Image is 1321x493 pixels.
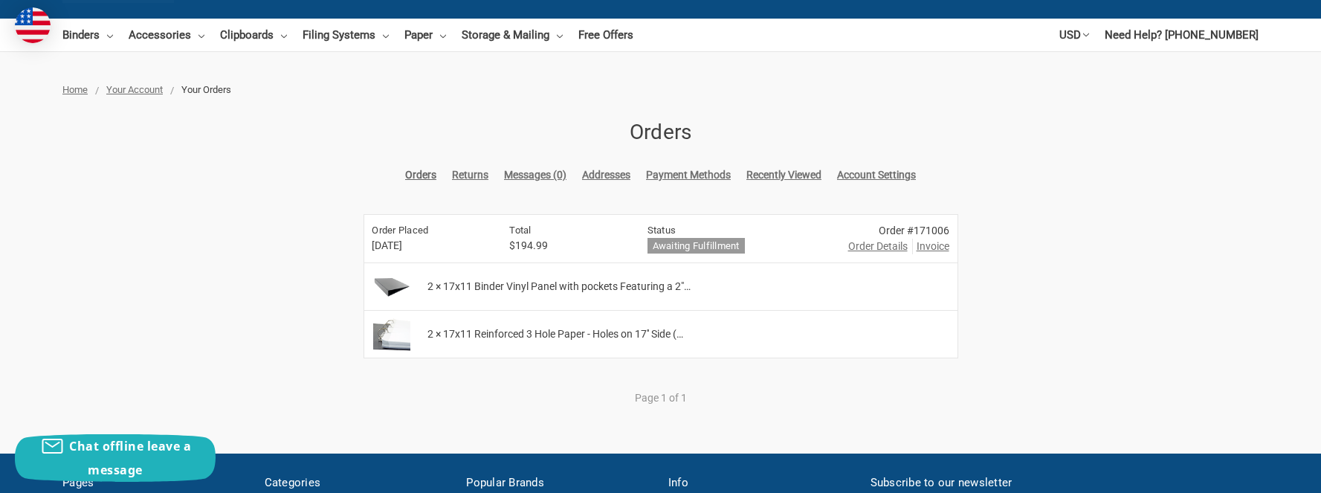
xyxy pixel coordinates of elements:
[647,238,745,254] h6: Awaiting fulfillment
[427,326,683,342] span: 2 × 17x11 Reinforced 3 Hole Paper - Holes on 17'' Side (…
[848,239,908,254] a: Order Details
[668,474,855,492] h5: Info
[15,7,51,43] img: duty and tax information for United States
[871,474,1259,492] h5: Subscribe to our newsletter
[129,19,204,51] a: Accessories
[106,84,163,95] a: Your Account
[647,223,824,238] h6: Status
[372,238,485,254] span: [DATE]
[917,239,949,254] span: Invoice
[462,19,563,51] a: Storage & Mailing
[427,279,691,294] span: 2 × 17x11 Binder Vinyl Panel with pockets Featuring a 2"…
[466,474,653,492] h5: Popular Brands
[62,84,88,95] a: Home
[303,19,389,51] a: Filing Systems
[646,167,731,183] a: Payment Methods
[509,238,623,254] span: $194.99
[504,167,566,183] a: Messages (0)
[69,438,191,478] span: Chat offline leave a message
[405,167,436,183] a: Orders
[1105,19,1259,51] a: Need Help? [PHONE_NUMBER]
[634,390,688,407] li: Page 1 of 1
[220,19,287,51] a: Clipboards
[367,268,416,306] img: 17x11 Binder Vinyl Panel with pockets Featuring a 2" Angle-D Ring Black
[15,434,216,482] button: Chat offline leave a message
[181,84,231,95] span: Your Orders
[62,19,113,51] a: Binders
[404,19,446,51] a: Paper
[848,223,949,239] div: Order #171006
[837,167,916,183] a: Account Settings
[582,167,630,183] a: Addresses
[364,117,958,148] h1: Orders
[578,19,633,51] a: Free Offers
[452,167,488,183] a: Returns
[1059,19,1089,51] a: USD
[372,223,485,238] h6: Order Placed
[746,167,821,183] a: Recently Viewed
[265,474,451,492] h5: Categories
[509,223,623,238] h6: Total
[62,474,249,492] h5: Pages
[367,316,416,353] img: 17x11 Reinforced 3 Hole Paper - Holes on 17'' Side (500 Sheets per Ream)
